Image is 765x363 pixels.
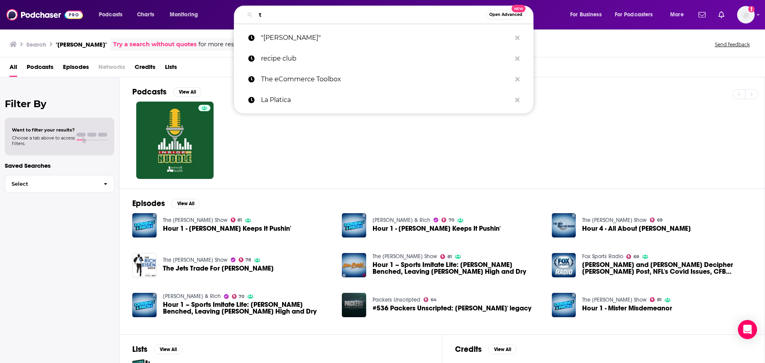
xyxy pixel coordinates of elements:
a: Show notifications dropdown [715,8,728,22]
a: Hour 1 – Sports Imitate Life: Derek Carr Benched, Leaving Davante Adams High and Dry [342,253,366,277]
h2: Filter By [5,98,114,110]
span: 64 [431,298,437,302]
a: 70 [441,218,454,222]
a: Try a search without quotes [113,40,197,49]
a: The Dan Patrick Show [373,253,437,260]
a: Podcasts [27,61,53,77]
span: Networks [98,61,125,77]
div: Search podcasts, credits, & more... [241,6,541,24]
img: Hour 4 - All About Adams [552,213,576,237]
a: Fox Sports Radio [582,253,623,260]
a: 78 [239,257,251,262]
span: Select [5,181,97,186]
a: The eCommerce Toolbox [234,69,534,90]
a: Hour 1 – Sports Imitate Life: Derek Carr Benched, Leaving Davante Adams High and Dry [132,293,157,317]
a: Covino & Rich [373,217,430,224]
h3: "[PERSON_NAME]" [56,41,107,48]
span: Hour 1 - [PERSON_NAME] Keeps It Pushin' [163,225,291,232]
button: open menu [610,8,665,21]
img: #536 Packers Unscripted: Davante Adams' legacy [342,293,366,317]
a: Packers Unscripted [373,296,420,303]
button: Show profile menu [737,6,755,24]
span: #536 Packers Unscripted: [PERSON_NAME]' legacy [373,305,532,312]
span: 81 [447,255,452,259]
a: Lists [165,61,177,77]
button: View All [488,345,517,354]
span: Hour 1 – Sports Imitate Life: [PERSON_NAME] Benched, Leaving [PERSON_NAME] High and Dry [373,261,542,275]
a: PodcastsView All [132,87,202,97]
a: 81 [650,297,661,302]
a: Hour 1 – Sports Imitate Life: Derek Carr Benched, Leaving Davante Adams High and Dry [163,301,333,315]
input: Search podcasts, credits, & more... [256,8,486,21]
img: User Profile [737,6,755,24]
button: open menu [565,8,612,21]
span: 81 [237,218,242,222]
span: New [512,5,526,12]
a: Covino & Rich [163,293,221,300]
span: For Podcasters [615,9,653,20]
a: EpisodesView All [132,198,200,208]
a: Episodes [63,61,89,77]
span: Podcasts [99,9,122,20]
a: CreditsView All [455,344,517,354]
span: Open Advanced [489,13,522,17]
span: 69 [657,218,663,222]
button: open menu [164,8,208,21]
a: 81 [231,218,242,222]
a: Hour 1 - Davante Adams Keeps It Pushin' [373,225,500,232]
span: Charts [137,9,154,20]
a: The Jets Trade For Davante Adams [132,253,157,277]
span: Choose a tab above to access filters. [12,135,75,146]
span: The Jets Trade For [PERSON_NAME] [163,265,274,272]
span: [PERSON_NAME] and [PERSON_NAME] Decipher [PERSON_NAME] Post, NFL's Covid Issues, CFB Realignment ... [582,261,752,275]
a: Hour 1 - Davante Adams Keeps It Pushin' [163,225,291,232]
a: 70 [232,294,245,299]
a: Hour 1 - Davante Adams Keeps It Pushin' [342,213,366,237]
a: Hour 1 – Sports Imitate Life: Derek Carr Benched, Leaving Davante Adams High and Dry [373,261,542,275]
a: The Ben Maller Show [582,217,647,224]
img: Hour 1 - Mister Misdemeanor [552,293,576,317]
span: 70 [449,218,454,222]
button: open menu [665,8,694,21]
a: Hour 4 - All About Adams [582,225,691,232]
span: Monitoring [170,9,198,20]
button: View All [173,87,202,97]
a: Credits [135,61,155,77]
h2: Episodes [132,198,165,208]
a: 69 [650,218,663,222]
a: The Jets Trade For Davante Adams [163,265,274,272]
div: Open Intercom Messenger [738,320,757,339]
span: 70 [239,295,244,298]
a: La Platica [234,90,534,110]
button: open menu [93,8,133,21]
button: Send feedback [712,41,752,48]
span: Want to filter your results? [12,127,75,133]
a: 81 [440,254,452,259]
span: Hour 4 - All About [PERSON_NAME] [582,225,691,232]
a: The Dan Patrick Show [163,217,228,224]
span: 69 [634,255,639,259]
a: recipe club [234,48,534,69]
a: 64 [424,297,437,302]
a: The Dan Patrick Show [582,296,647,303]
span: Logged in as meg_reilly_edl [737,6,755,24]
span: for more results [198,40,245,49]
h3: Search [26,41,46,48]
button: View All [154,345,182,354]
a: Dan Beyer and Bucky Brooks Decipher Rodgers-Adams Post, NFL's Covid Issues, CFB Realignment & More [582,261,752,275]
a: Hour 1 - Mister Misdemeanor [582,305,672,312]
a: Hour 1 - Davante Adams Keeps It Pushin' [132,213,157,237]
a: Dan Beyer and Bucky Brooks Decipher Rodgers-Adams Post, NFL's Covid Issues, CFB Realignment & More [552,253,576,277]
a: ListsView All [132,344,182,354]
p: "Davante Adams" [261,27,511,48]
a: #536 Packers Unscripted: Davante Adams' legacy [373,305,532,312]
img: Podchaser - Follow, Share and Rate Podcasts [6,7,83,22]
button: View All [171,199,200,208]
